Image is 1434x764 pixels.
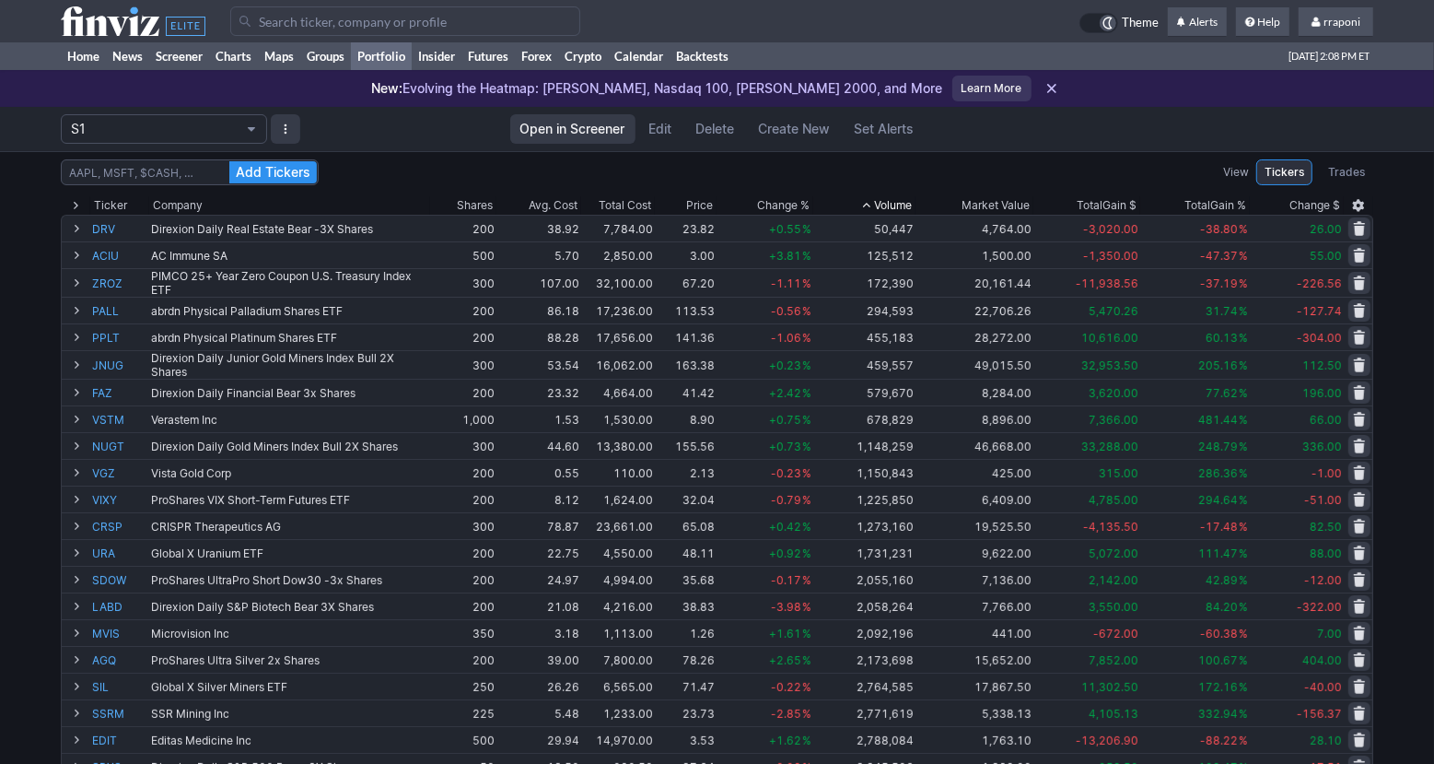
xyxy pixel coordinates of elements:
[1168,7,1227,37] a: Alerts
[802,440,811,453] span: %
[1239,358,1248,372] span: %
[151,627,428,641] div: Microvision Inc
[1206,386,1238,400] span: 77.62
[149,42,209,70] a: Screener
[771,331,801,345] span: -1.06
[655,512,717,539] td: 65.08
[92,594,147,619] a: LABD
[1089,653,1138,667] span: 7,852.00
[915,646,1033,673] td: 15,652.00
[430,566,496,593] td: 200
[151,331,428,345] div: abrdn Physical Platinum Shares ETF
[802,573,811,587] span: %
[496,646,581,673] td: 39.00
[769,653,801,667] span: +2.65
[430,512,496,539] td: 300
[769,440,801,453] span: +0.73
[92,406,147,432] a: VSTM
[1289,196,1340,215] span: Change $
[915,406,1033,432] td: 8,896.00
[372,80,403,96] span: New:
[802,520,811,534] span: %
[813,297,916,323] td: 294,593
[915,593,1033,619] td: 7,766.00
[1239,413,1248,427] span: %
[813,486,916,512] td: 1,225,850
[153,196,203,215] div: Company
[813,539,916,566] td: 1,731,231
[1122,13,1159,33] span: Theme
[496,566,581,593] td: 24.97
[496,323,581,350] td: 88.28
[92,460,147,486] a: VGZ
[655,619,717,646] td: 1.26
[92,324,147,350] a: PPLT
[496,486,581,512] td: 8.12
[430,241,496,268] td: 500
[813,512,916,539] td: 1,273,160
[655,323,717,350] td: 141.36
[655,539,717,566] td: 48.11
[1206,600,1238,614] span: 84.20
[1223,163,1249,182] label: View
[1089,600,1138,614] span: 3,550.00
[757,196,810,215] span: Change %
[1239,222,1248,236] span: %
[496,268,581,297] td: 107.00
[515,42,558,70] a: Forex
[813,323,916,350] td: 455,183
[1198,440,1238,453] span: 248.79
[496,379,581,406] td: 23.32
[558,42,608,70] a: Crypto
[457,196,493,215] div: Shares
[608,42,670,70] a: Calendar
[151,269,428,297] div: PIMCO 25+ Year Zero Coupon U.S. Treasury Index ETF
[855,120,915,138] span: Set Alerts
[769,249,801,263] span: +3.81
[1304,573,1342,587] span: -12.00
[1206,331,1238,345] span: 60.13
[915,486,1033,512] td: 6,409.00
[874,196,912,215] div: Volume
[1089,386,1138,400] span: 3,620.00
[769,386,801,400] span: +2.42
[759,120,831,138] span: Create New
[1239,493,1248,507] span: %
[92,727,147,753] a: EDIT
[655,486,717,512] td: 32.04
[1200,627,1238,641] span: -60.38
[581,379,655,406] td: 4,664.00
[915,297,1033,323] td: 22,706.26
[1310,413,1342,427] span: 66.00
[230,6,580,36] input: Search
[1288,42,1370,70] span: [DATE] 2:08 PM ET
[915,459,1033,486] td: 425.00
[1302,440,1342,453] span: 336.00
[1299,7,1373,37] a: rraponi
[769,627,801,641] span: +1.61
[581,297,655,323] td: 17,236.00
[1312,466,1342,480] span: -1.00
[802,276,811,290] span: %
[430,215,496,241] td: 200
[61,196,90,215] div: Expand All
[769,222,801,236] span: +0.55
[655,459,717,486] td: 2.13
[1320,159,1373,185] a: Trades
[430,539,496,566] td: 200
[151,547,428,560] div: Global X Uranium ETF
[151,600,428,614] div: Direxion Daily S&P Biotech Bear 3X Shares
[802,493,811,507] span: %
[655,241,717,268] td: 3.00
[461,42,515,70] a: Futures
[92,351,147,379] a: JNUG
[496,215,581,241] td: 38.92
[430,379,496,406] td: 200
[649,120,672,138] span: Edit
[581,646,655,673] td: 7,800.00
[1077,196,1137,215] div: Gain $
[915,215,1033,241] td: 4,764.00
[1198,358,1238,372] span: 205.16
[258,42,300,70] a: Maps
[771,276,801,290] span: -1.11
